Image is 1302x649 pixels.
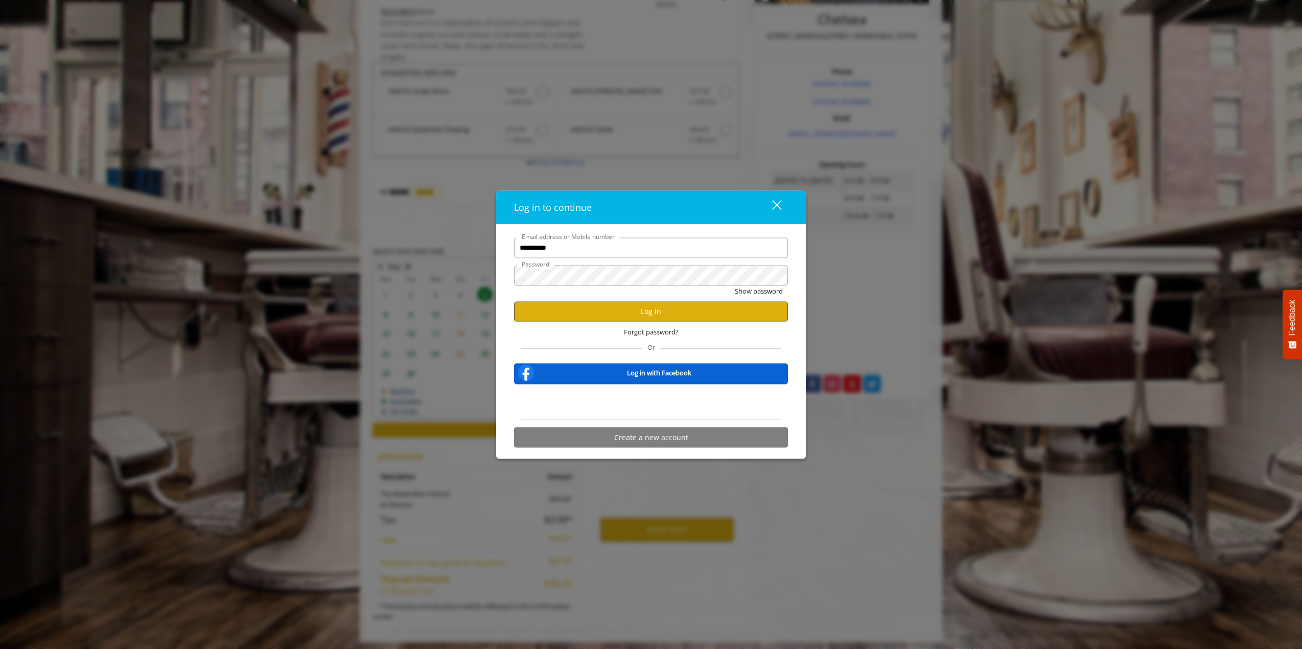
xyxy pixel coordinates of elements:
[517,231,620,241] label: Email address or Mobile number
[1288,300,1297,335] span: Feedback
[753,197,788,218] button: close dialog
[514,301,788,321] button: Log in
[760,200,781,215] div: close dialog
[1283,290,1302,359] button: Feedback - Show survey
[589,391,713,414] iframe: Sign in with Google Button
[516,363,536,383] img: facebook-logo
[514,237,788,258] input: Email address or Mobile number
[514,201,592,213] span: Log in to continue
[735,285,783,296] button: Show password
[627,368,691,378] b: Log in with Facebook
[517,259,554,269] label: Password
[514,265,788,285] input: Password
[624,326,679,337] span: Forgot password?
[642,343,660,352] span: Or
[514,427,788,447] button: Create a new account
